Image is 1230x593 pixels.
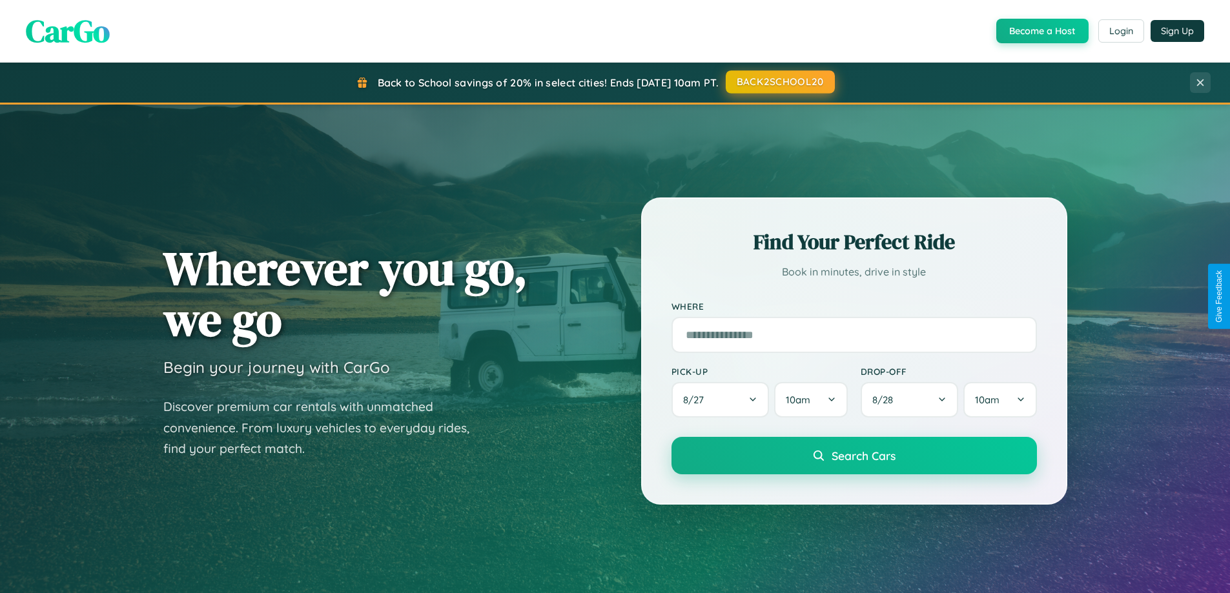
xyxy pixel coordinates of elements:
span: Search Cars [832,448,896,463]
span: CarGo [26,10,110,52]
button: 8/28 [861,382,959,417]
button: 10am [963,382,1036,417]
p: Discover premium car rentals with unmatched convenience. From luxury vehicles to everyday rides, ... [163,396,486,459]
label: Drop-off [861,366,1037,377]
button: BACK2SCHOOL20 [726,70,835,94]
button: Login [1098,19,1144,43]
button: Become a Host [996,19,1089,43]
label: Where [671,301,1037,312]
div: Give Feedback [1215,270,1224,323]
h3: Begin your journey with CarGo [163,357,390,377]
button: 8/27 [671,382,770,417]
span: 10am [786,394,810,406]
span: Back to School savings of 20% in select cities! Ends [DATE] 10am PT. [378,76,719,89]
button: Sign Up [1151,20,1204,42]
span: 8 / 27 [683,394,710,406]
span: 10am [975,394,999,406]
button: Search Cars [671,437,1037,474]
button: 10am [774,382,847,417]
span: 8 / 28 [872,394,899,406]
p: Book in minutes, drive in style [671,263,1037,281]
h1: Wherever you go, we go [163,243,528,345]
h2: Find Your Perfect Ride [671,228,1037,256]
label: Pick-up [671,366,848,377]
